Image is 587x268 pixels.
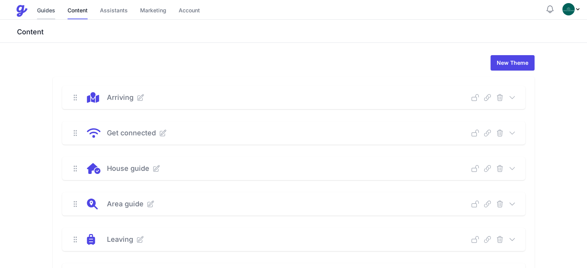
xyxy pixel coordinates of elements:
[15,5,28,17] img: Guestive Guides
[15,27,587,37] h3: Content
[562,3,581,15] div: Profile Menu
[107,199,144,209] p: Area guide
[562,3,575,15] img: oovs19i4we9w73xo0bfpgswpi0cd
[107,128,156,138] p: Get connected
[491,55,535,71] a: New Theme
[37,3,55,19] a: Guides
[68,3,88,19] a: Content
[140,3,166,19] a: Marketing
[545,5,555,14] button: Notifications
[100,3,128,19] a: Assistants
[107,92,134,103] p: Arriving
[107,163,149,174] p: House guide
[179,3,200,19] a: Account
[107,234,133,245] p: Leaving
